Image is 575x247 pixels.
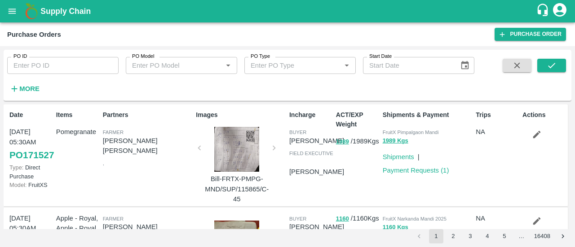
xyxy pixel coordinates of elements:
p: [PERSON_NAME] [289,136,344,146]
nav: pagination navigation [411,229,571,243]
button: Go to next page [556,229,570,243]
p: Incharge [289,110,332,120]
p: Partners [103,110,193,120]
span: FruitX Pimpalgaon Mandi [383,130,439,135]
button: 1989 [336,137,349,147]
p: [DATE] 05:30AM [9,213,53,234]
button: Go to page 16408 [531,229,553,243]
p: [PERSON_NAME] [289,167,344,177]
p: Shipments & Payment [383,110,473,120]
input: Enter PO ID [7,57,119,74]
button: 1160 [336,214,349,224]
p: Actions [522,110,566,120]
b: Supply Chain [40,7,91,16]
span: Farmer [103,216,124,221]
span: , [103,160,104,166]
button: More [7,81,42,96]
img: logo [22,2,40,20]
span: FruitX Narkanda Mandi 2025 [383,216,447,221]
button: Go to page 3 [463,229,478,243]
p: NA [476,213,519,223]
label: PO Type [251,53,270,60]
div: Purchase Orders [7,29,61,40]
button: Choose date [456,57,473,74]
button: Go to page 2 [446,229,460,243]
a: Shipments [383,153,414,160]
label: Start Date [369,53,392,60]
button: Open [341,60,353,71]
label: PO ID [13,53,27,60]
button: 1989 Kgs [383,136,408,146]
p: FruitXS [9,181,53,189]
span: Model: [9,182,27,188]
p: NA [476,127,519,137]
p: [PERSON_NAME] [PERSON_NAME] [103,136,193,156]
p: Direct Purchase [9,163,53,180]
span: buyer [289,130,306,135]
button: Go to page 5 [497,229,512,243]
a: Purchase Order [495,28,566,41]
button: page 1 [429,229,443,243]
p: ACT/EXP Weight [336,110,379,129]
button: Open [222,60,234,71]
p: Apple - Royal, Apple - Royal - Selected [56,213,99,243]
p: [PERSON_NAME] [103,222,193,232]
button: Go to page 4 [480,229,495,243]
span: field executive [289,151,333,156]
div: | [414,148,420,162]
input: Enter PO Model [128,60,220,71]
div: … [514,232,529,241]
p: Images [196,110,286,120]
button: open drawer [2,1,22,22]
p: [DATE] 05:30AM [9,127,53,147]
a: Payment Requests (1) [383,167,449,174]
span: buyer [289,216,306,221]
div: account of current user [552,2,568,21]
a: PO171527 [9,147,54,163]
p: [PERSON_NAME] [289,222,344,232]
p: Date [9,110,53,120]
p: / 1160 Kgs [336,213,379,224]
a: Supply Chain [40,5,536,17]
button: 1160 Kgs [383,222,408,233]
input: Enter PO Type [247,60,338,71]
span: Farmer [103,130,124,135]
p: Bill-FRTX-PMPG-MND/SUP/115865/C-45 [203,174,270,204]
strong: More [19,85,40,92]
p: / 1989 Kgs [336,136,379,147]
label: PO Model [132,53,155,60]
p: Items [56,110,99,120]
div: customer-support [536,3,552,19]
input: Start Date [363,57,453,74]
p: Trips [476,110,519,120]
span: Type: [9,164,23,171]
p: Pomegranate [56,127,99,137]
